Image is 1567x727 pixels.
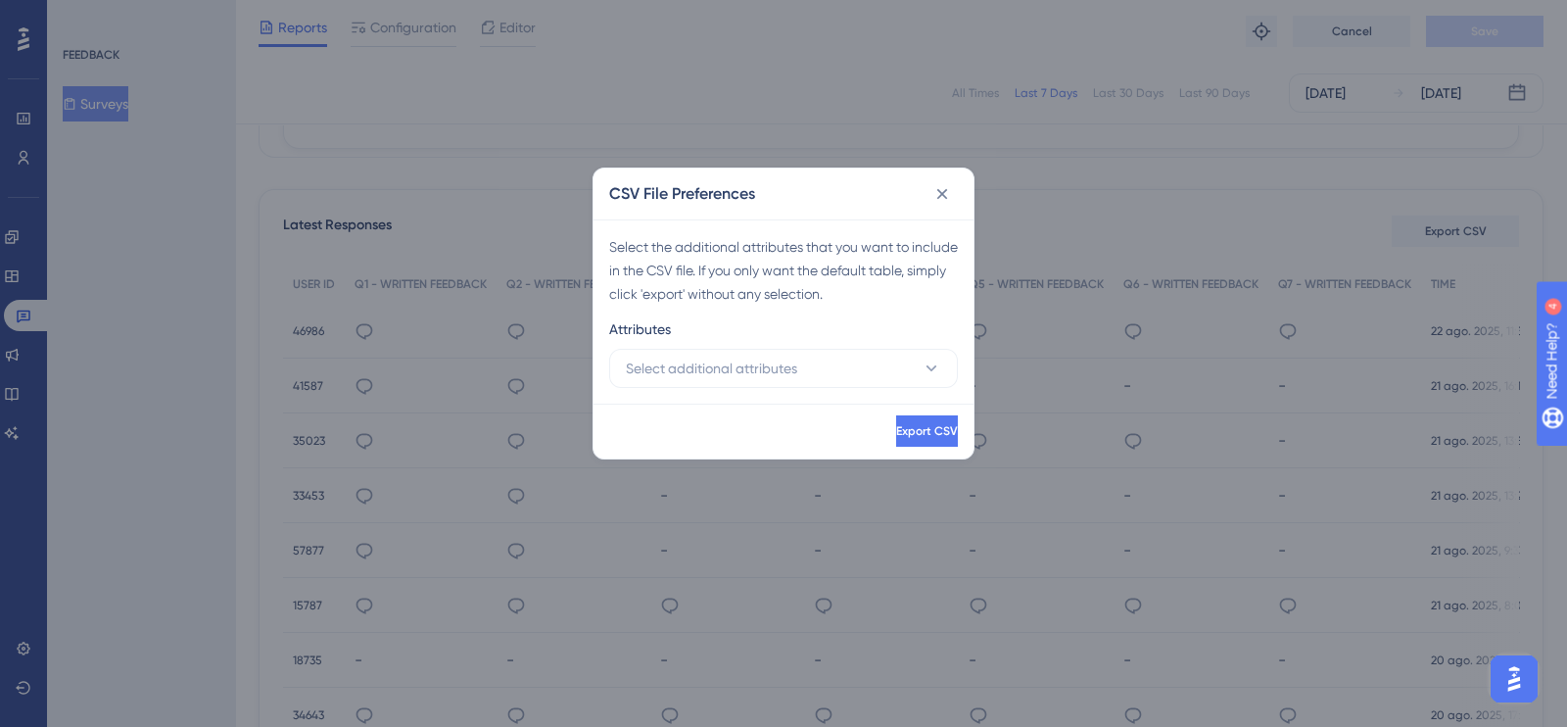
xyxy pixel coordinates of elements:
[609,317,671,341] span: Attributes
[626,357,797,380] span: Select additional attributes
[609,235,958,306] div: Select the additional attributes that you want to include in the CSV file. If you only want the d...
[1485,650,1543,708] iframe: UserGuiding AI Assistant Launcher
[609,182,755,206] h2: CSV File Preferences
[896,423,958,439] span: Export CSV
[46,5,122,28] span: Need Help?
[136,10,142,25] div: 4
